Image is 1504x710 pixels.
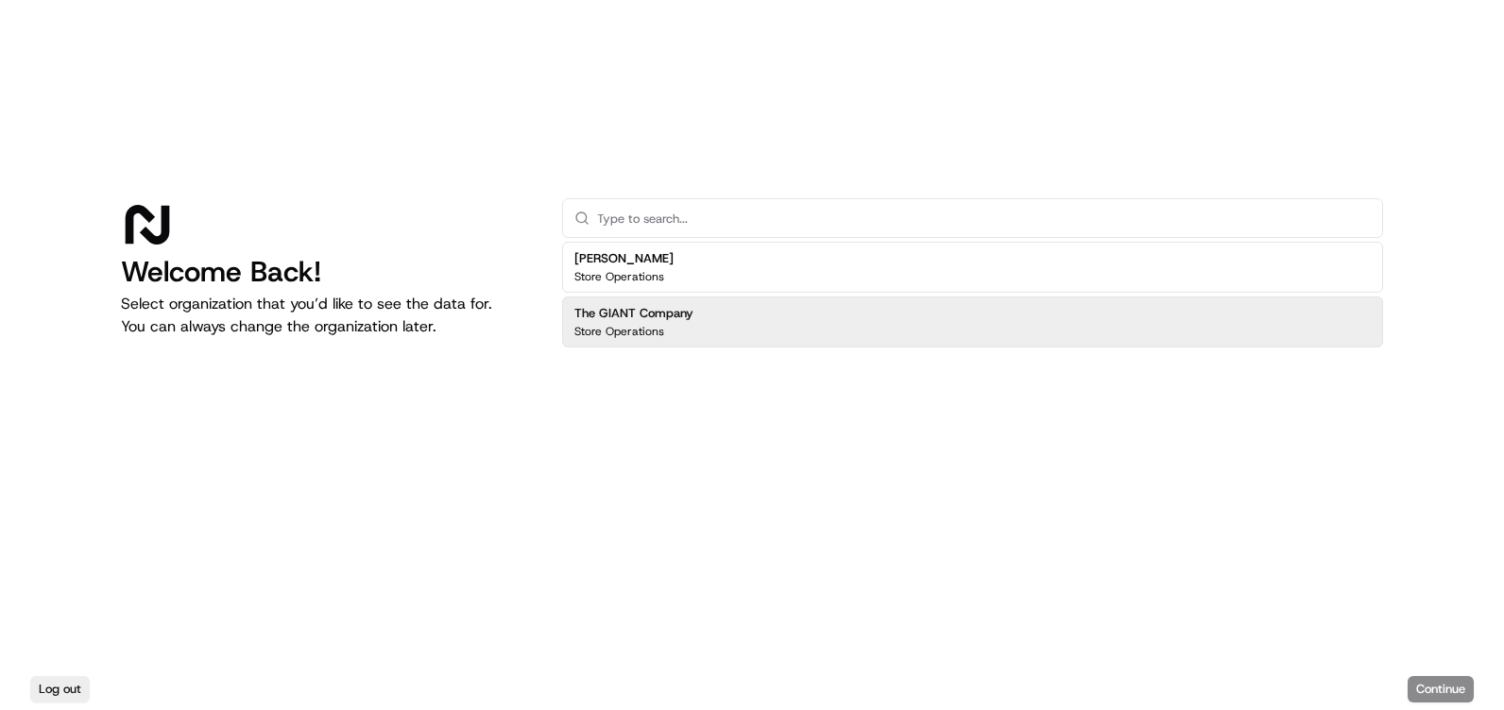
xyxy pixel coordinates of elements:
[121,255,532,289] h1: Welcome Back!
[562,238,1383,351] div: Suggestions
[30,676,90,702] button: Log out
[597,199,1371,237] input: Type to search...
[574,250,674,267] h2: [PERSON_NAME]
[574,305,693,322] h2: The GIANT Company
[574,269,664,284] p: Store Operations
[574,324,664,339] p: Store Operations
[121,293,532,338] p: Select organization that you’d like to see the data for. You can always change the organization l...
